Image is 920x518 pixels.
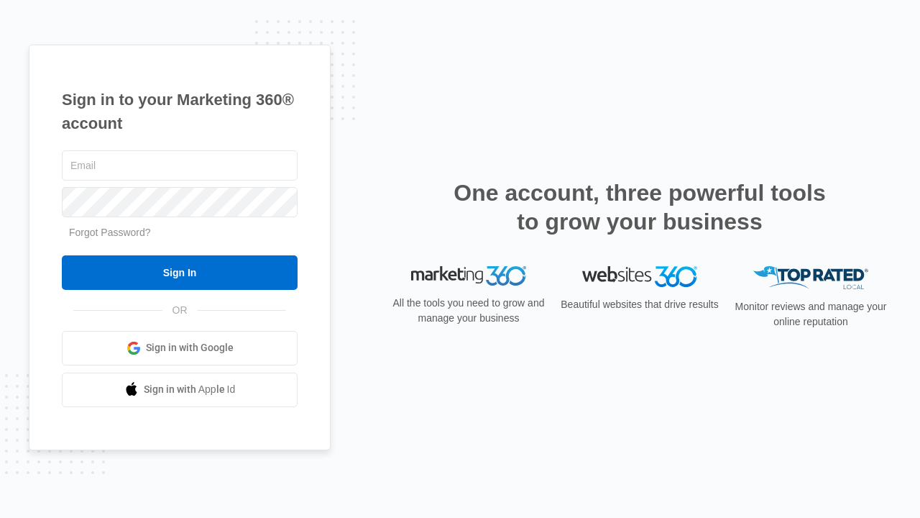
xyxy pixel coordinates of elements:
[582,266,697,287] img: Websites 360
[559,297,720,312] p: Beautiful websites that drive results
[62,373,298,407] a: Sign in with Apple Id
[62,150,298,181] input: Email
[146,340,234,355] span: Sign in with Google
[144,382,236,397] span: Sign in with Apple Id
[388,296,549,326] p: All the tools you need to grow and manage your business
[69,227,151,238] a: Forgot Password?
[730,299,891,330] p: Monitor reviews and manage your online reputation
[62,331,298,365] a: Sign in with Google
[753,266,868,290] img: Top Rated Local
[449,178,830,236] h2: One account, three powerful tools to grow your business
[411,266,526,286] img: Marketing 360
[62,88,298,135] h1: Sign in to your Marketing 360® account
[162,303,198,318] span: OR
[62,255,298,290] input: Sign In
